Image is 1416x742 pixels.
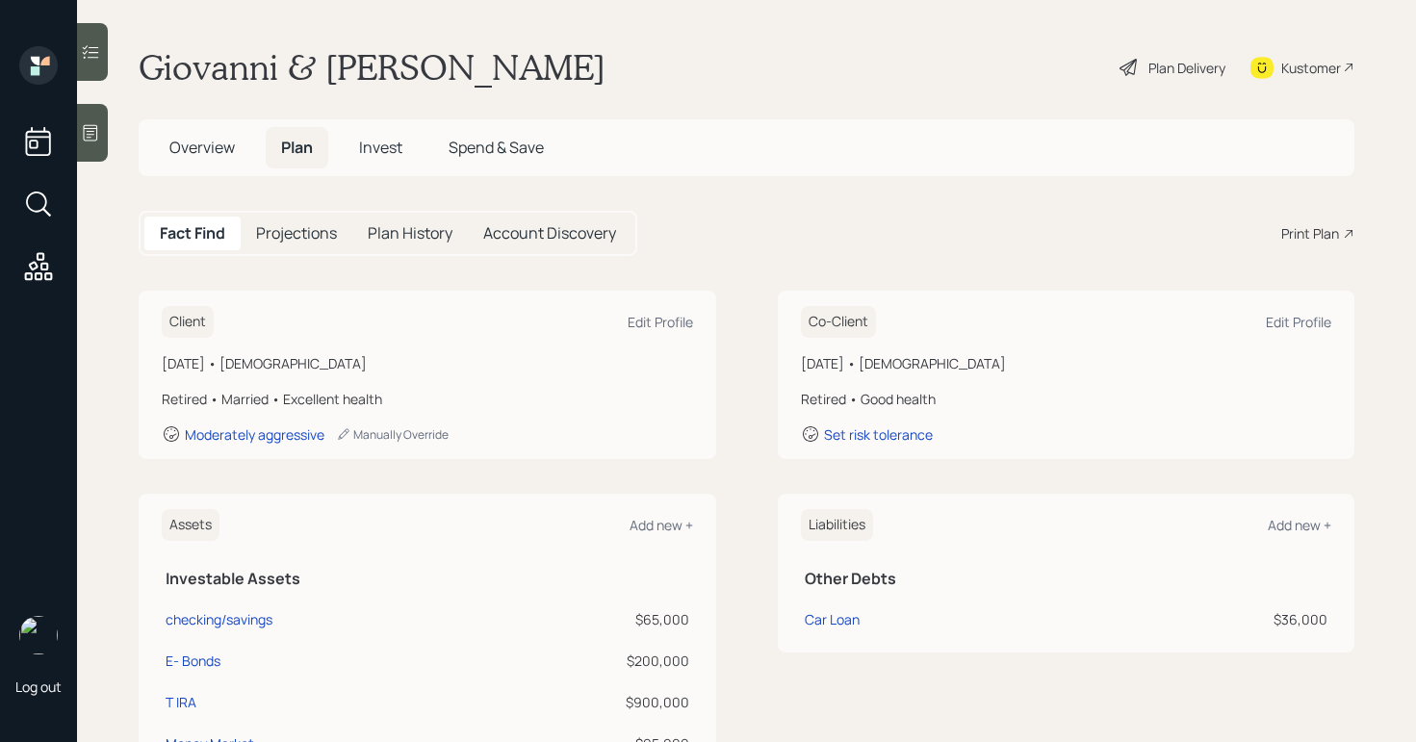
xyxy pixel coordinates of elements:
[824,425,933,444] div: Set risk tolerance
[805,570,1328,588] h5: Other Debts
[281,137,313,158] span: Plan
[1148,58,1225,78] div: Plan Delivery
[449,137,544,158] span: Spend & Save
[801,509,873,541] h6: Liabilities
[162,389,693,409] div: Retired • Married • Excellent health
[628,313,693,331] div: Edit Profile
[805,609,860,629] div: Car Loan
[256,224,337,243] h5: Projections
[19,616,58,654] img: aleksandra-headshot.png
[480,692,689,712] div: $900,000
[15,678,62,696] div: Log out
[162,353,693,373] div: [DATE] • [DEMOGRAPHIC_DATA]
[480,609,689,629] div: $65,000
[630,516,693,534] div: Add new +
[162,306,214,338] h6: Client
[166,609,272,629] div: checking/savings
[801,353,1332,373] div: [DATE] • [DEMOGRAPHIC_DATA]
[160,224,225,243] h5: Fact Find
[801,389,1332,409] div: Retired • Good health
[480,651,689,671] div: $200,000
[166,692,196,712] div: T IRA
[185,425,324,444] div: Moderately aggressive
[1268,516,1331,534] div: Add new +
[1281,58,1341,78] div: Kustomer
[1071,609,1327,629] div: $36,000
[1281,223,1339,243] div: Print Plan
[336,426,449,443] div: Manually Override
[169,137,235,158] span: Overview
[166,651,220,671] div: E- Bonds
[139,46,605,89] h1: Giovanni & [PERSON_NAME]
[162,509,219,541] h6: Assets
[166,570,689,588] h5: Investable Assets
[483,224,616,243] h5: Account Discovery
[359,137,402,158] span: Invest
[368,224,452,243] h5: Plan History
[1266,313,1331,331] div: Edit Profile
[801,306,876,338] h6: Co-Client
